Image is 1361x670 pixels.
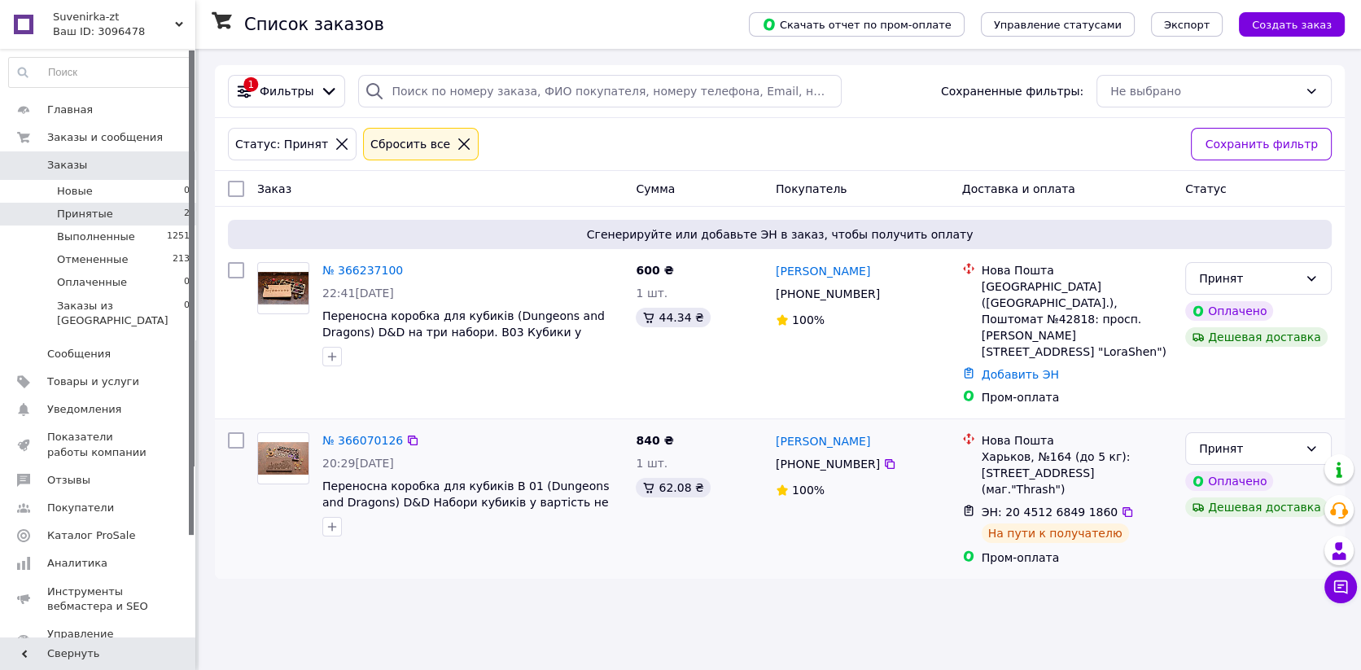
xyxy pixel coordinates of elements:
span: 22:41[DATE] [322,287,394,300]
button: Управление статусами [981,12,1135,37]
span: 0 [184,275,190,290]
img: Фото товару [258,442,309,475]
span: Уведомления [47,402,121,417]
div: [PHONE_NUMBER] [772,453,883,475]
span: Товары и услуги [47,374,139,389]
a: [PERSON_NAME] [776,263,870,279]
input: Поиск [9,58,190,87]
span: Сообщения [47,347,111,361]
span: Заказ [257,182,291,195]
span: Сумма [636,182,675,195]
span: Доставка и оплата [962,182,1075,195]
div: Ваш ID: 3096478 [53,24,195,39]
div: Статус: Принят [232,135,331,153]
button: Экспорт [1151,12,1223,37]
span: 1 шт. [636,457,667,470]
span: Выполненные [57,230,135,244]
span: 0 [184,299,190,328]
span: Оплаченные [57,275,127,290]
span: Покупатель [776,182,847,195]
div: 44.34 ₴ [636,308,710,327]
div: 62.08 ₴ [636,478,710,497]
div: Принят [1199,440,1298,458]
div: Нова Пошта [982,432,1172,449]
span: 1 шт. [636,287,667,300]
a: Переносна коробка для кубиків B 01 (Dungeons and Dragons) D&D Набори кубиків у вартість не входить. [322,480,609,525]
img: Фото товару [258,272,309,305]
span: Каталог ProSale [47,528,135,543]
div: Харьков, №164 (до 5 кг): [STREET_ADDRESS] (маг."Thrash") [982,449,1172,497]
div: На пути к получателю [982,523,1129,543]
span: Инструменты вебмастера и SEO [47,585,151,614]
span: Фильтры [260,83,313,99]
a: Добавить ЭН [982,368,1059,381]
button: Скачать отчет по пром-оплате [749,12,965,37]
div: Дешевая доставка [1185,497,1328,517]
span: 2 [184,207,190,221]
span: 213 [173,252,190,267]
span: Аналитика [47,556,107,571]
span: 600 ₴ [636,264,673,277]
span: Управление сайтом [47,627,151,656]
span: Отмененные [57,252,128,267]
span: Заказы из [GEOGRAPHIC_DATA] [57,299,184,328]
span: Заказы и сообщения [47,130,163,145]
div: [GEOGRAPHIC_DATA] ([GEOGRAPHIC_DATA].), Поштомат №42818: просп. [PERSON_NAME][STREET_ADDRESS] "Lo... [982,278,1172,360]
span: Статус [1185,182,1227,195]
div: Пром-оплата [982,389,1172,405]
div: Оплачено [1185,471,1273,491]
button: Сохранить фильтр [1191,128,1332,160]
button: Чат с покупателем [1324,571,1357,603]
div: Принят [1199,269,1298,287]
span: Создать заказ [1252,19,1332,31]
span: 0 [184,184,190,199]
a: [PERSON_NAME] [776,433,870,449]
a: Переносна коробка для кубиків (Dungeons and Dragons) D&D на три набори. B03 Кубики у вартість не ... [322,309,605,355]
span: 100% [792,313,825,326]
span: Скачать отчет по пром-оплате [762,17,952,32]
span: 1251 [167,230,190,244]
span: Отзывы [47,473,90,488]
div: Нова Пошта [982,262,1172,278]
span: Покупатели [47,501,114,515]
span: 840 ₴ [636,434,673,447]
a: Фото товару [257,262,309,314]
div: Пром-оплата [982,550,1172,566]
span: 20:29[DATE] [322,457,394,470]
h1: Список заказов [244,15,384,34]
span: Принятые [57,207,113,221]
a: Фото товару [257,432,309,484]
span: Заказы [47,158,87,173]
span: Сохранить фильтр [1205,135,1318,153]
input: Поиск по номеру заказа, ФИО покупателя, номеру телефона, Email, номеру накладной [358,75,842,107]
button: Создать заказ [1239,12,1345,37]
a: Создать заказ [1223,17,1345,30]
span: Новые [57,184,93,199]
span: ЭН: 20 4512 6849 1860 [982,506,1118,519]
div: Оплачено [1185,301,1273,321]
span: Экспорт [1164,19,1210,31]
span: Сохраненные фильтры: [941,83,1083,99]
div: Не выбрано [1110,82,1298,100]
a: № 366070126 [322,434,403,447]
div: Сбросить все [367,135,453,153]
span: Управление статусами [994,19,1122,31]
span: Показатели работы компании [47,430,151,459]
span: Сгенерируйте или добавьте ЭН в заказ, чтобы получить оплату [234,226,1325,243]
div: [PHONE_NUMBER] [772,282,883,305]
div: Дешевая доставка [1185,327,1328,347]
span: 100% [792,484,825,497]
span: Главная [47,103,93,117]
span: Suvenirka-zt [53,10,175,24]
a: № 366237100 [322,264,403,277]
